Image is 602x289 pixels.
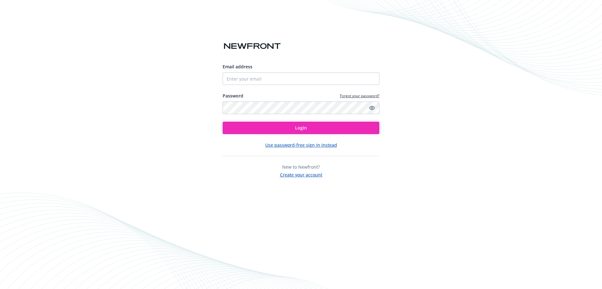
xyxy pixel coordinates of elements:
[223,122,379,134] button: Login
[295,125,307,131] span: Login
[223,92,243,99] label: Password
[223,102,379,114] input: Enter your password
[223,72,379,85] input: Enter your email
[282,164,320,170] span: New to Newfront?
[223,41,282,52] img: Newfront logo
[280,170,322,178] button: Create your account
[265,142,337,148] button: Use password-free sign in instead
[223,64,252,70] span: Email address
[368,104,376,112] a: Show password
[340,93,379,98] a: Forgot your password?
